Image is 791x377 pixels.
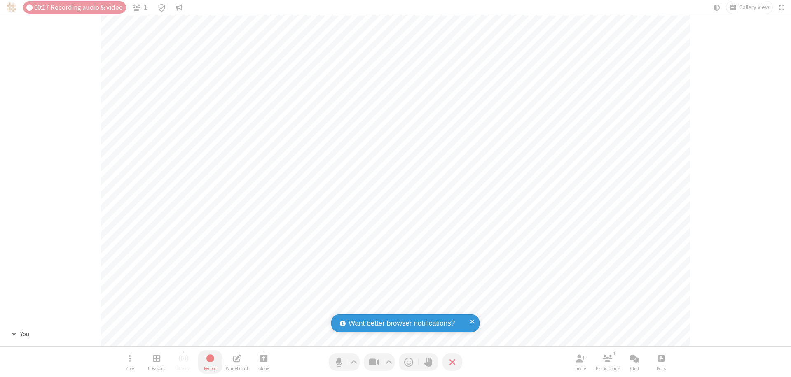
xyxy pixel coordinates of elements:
img: QA Selenium DO NOT DELETE OR CHANGE [7,2,16,12]
button: Raise hand [419,353,438,371]
span: Invite [576,366,586,371]
div: You [17,330,32,339]
button: Open participant list [129,1,151,14]
span: Stream [176,366,190,371]
button: Send a reaction [399,353,419,371]
button: Open poll [649,350,674,374]
button: Using system theme [710,1,723,14]
span: Participants [596,366,620,371]
span: Share [258,366,269,371]
span: Record [204,366,217,371]
div: Meeting details Encryption enabled [154,1,169,14]
button: Open participant list [595,350,620,374]
button: Open menu [117,350,142,374]
span: More [125,366,134,371]
span: Gallery view [739,4,769,11]
button: Invite participants (⌘+Shift+I) [569,350,593,374]
span: Want better browser notifications? [349,318,455,329]
button: Manage Breakout Rooms [144,350,169,374]
span: 1 [144,4,147,12]
div: 1 [611,350,618,357]
button: Open chat [622,350,647,374]
button: Fullscreen [776,1,788,14]
span: Polls [657,366,666,371]
button: Start sharing [251,350,276,374]
button: Video setting [384,353,395,371]
button: Unable to start streaming without first stopping recording [171,350,196,374]
button: Open shared whiteboard [225,350,249,374]
button: Stop recording [198,350,222,374]
span: Recording audio & video [51,4,123,12]
button: End or leave meeting [442,353,462,371]
span: Whiteboard [226,366,248,371]
button: Conversation [173,1,186,14]
button: Stop video (⌘+Shift+V) [364,353,395,371]
button: Change layout [726,1,772,14]
div: Audio & video [23,1,126,14]
span: 00:17 [34,4,49,12]
span: Chat [630,366,639,371]
span: Breakout [148,366,165,371]
button: Mute (⌘+Shift+A) [329,353,360,371]
button: Audio settings [349,353,360,371]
